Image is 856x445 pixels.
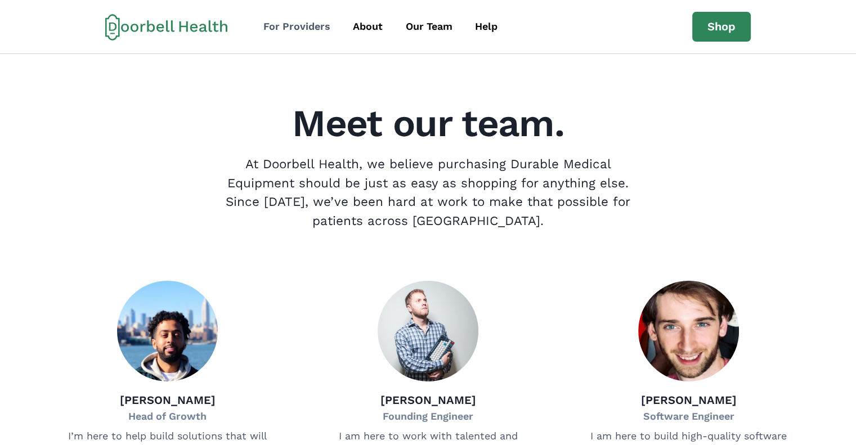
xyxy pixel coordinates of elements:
div: Our Team [406,19,452,34]
img: Drew Baumann [378,281,478,381]
p: [PERSON_NAME] [120,392,216,408]
div: About [353,19,383,34]
p: Head of Growth [120,409,216,424]
div: For Providers [263,19,330,34]
img: Fadhi Ali [117,281,218,381]
p: Software Engineer [640,409,736,424]
a: Our Team [396,14,463,39]
img: Agustín Brandoni [638,281,739,381]
p: [PERSON_NAME] [380,392,476,408]
a: Help [465,14,508,39]
a: Shop [692,12,751,42]
h2: Meet our team. [45,105,812,142]
a: About [343,14,393,39]
p: [PERSON_NAME] [640,392,736,408]
p: At Doorbell Health, we believe purchasing Durable Medical Equipment should be just as easy as sho... [216,155,640,230]
a: For Providers [253,14,340,39]
div: Help [475,19,498,34]
p: Founding Engineer [380,409,476,424]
